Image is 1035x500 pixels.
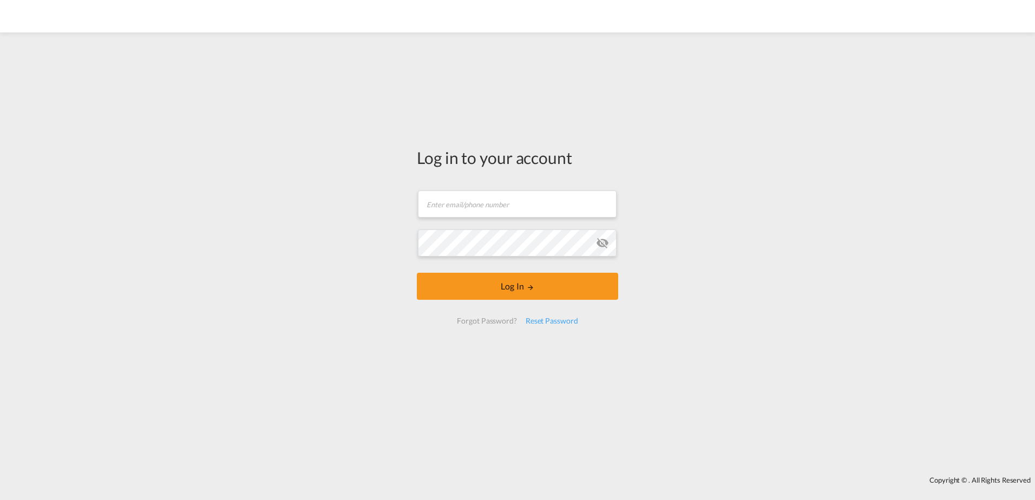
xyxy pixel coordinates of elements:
div: Reset Password [521,311,582,331]
div: Log in to your account [417,146,618,169]
div: Forgot Password? [453,311,521,331]
md-icon: icon-eye-off [596,236,609,249]
input: Enter email/phone number [418,190,617,218]
button: LOGIN [417,273,618,300]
